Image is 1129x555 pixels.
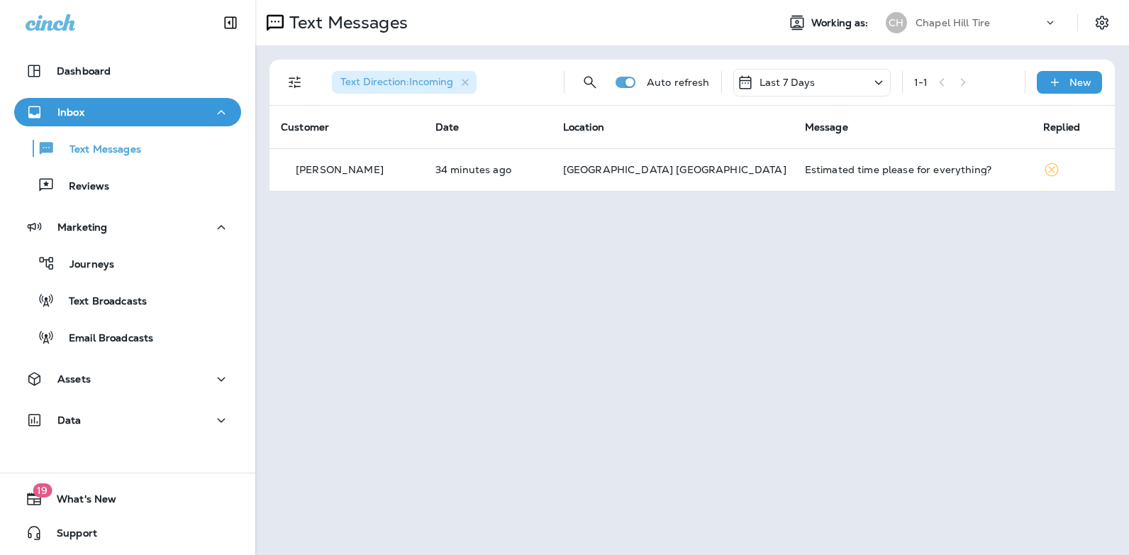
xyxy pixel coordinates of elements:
[14,406,241,434] button: Data
[886,12,907,33] div: CH
[55,258,114,272] p: Journeys
[563,121,604,133] span: Location
[914,77,928,88] div: 1 - 1
[55,180,109,194] p: Reviews
[340,75,453,88] span: Text Direction : Incoming
[281,121,329,133] span: Customer
[211,9,250,37] button: Collapse Sidebar
[14,57,241,85] button: Dashboard
[811,17,872,29] span: Working as:
[296,164,384,175] p: [PERSON_NAME]
[43,493,116,510] span: What's New
[332,71,477,94] div: Text Direction:Incoming
[284,12,408,33] p: Text Messages
[760,77,816,88] p: Last 7 Days
[805,121,848,133] span: Message
[435,121,460,133] span: Date
[916,17,990,28] p: Chapel Hill Tire
[14,213,241,241] button: Marketing
[1069,77,1091,88] p: New
[805,164,1020,175] div: Estimated time please for everything?
[14,248,241,278] button: Journeys
[14,98,241,126] button: Inbox
[55,332,153,346] p: Email Broadcasts
[647,77,710,88] p: Auto refresh
[57,65,111,77] p: Dashboard
[55,295,147,309] p: Text Broadcasts
[14,485,241,513] button: 19What's New
[14,170,241,200] button: Reviews
[57,106,84,118] p: Inbox
[576,68,604,97] button: Search Messages
[435,164,540,175] p: Aug 29, 2025 08:23 AM
[43,527,97,544] span: Support
[57,373,91,385] p: Assets
[33,483,52,498] span: 19
[1043,121,1080,133] span: Replied
[14,133,241,163] button: Text Messages
[1089,10,1115,35] button: Settings
[14,322,241,352] button: Email Broadcasts
[55,143,141,157] p: Text Messages
[281,68,309,97] button: Filters
[14,285,241,315] button: Text Broadcasts
[14,519,241,547] button: Support
[14,365,241,393] button: Assets
[57,414,82,426] p: Data
[563,163,786,176] span: [GEOGRAPHIC_DATA] [GEOGRAPHIC_DATA]
[57,221,107,233] p: Marketing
